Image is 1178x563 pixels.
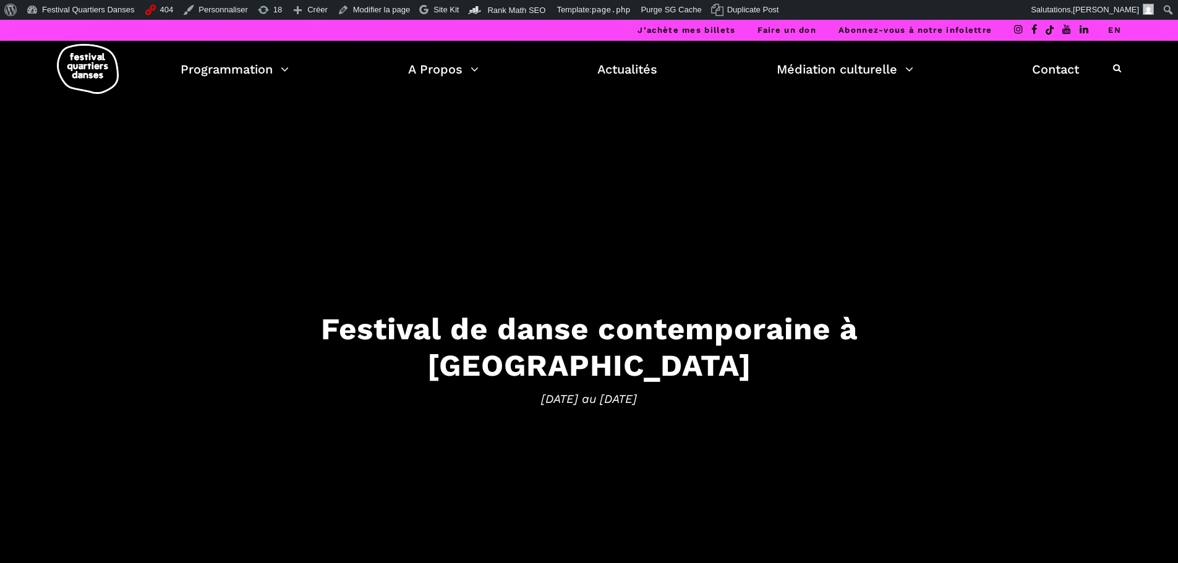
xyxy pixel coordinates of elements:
[839,25,992,35] a: Abonnez-vous à notre infolettre
[777,59,913,80] a: Médiation culturelle
[1032,59,1079,80] a: Contact
[487,6,545,15] span: Rank Math SEO
[433,5,459,14] span: Site Kit
[597,59,657,80] a: Actualités
[206,311,973,384] h3: Festival de danse contemporaine à [GEOGRAPHIC_DATA]
[57,44,119,94] img: logo-fqd-med
[592,5,631,14] span: page.php
[206,389,973,408] span: [DATE] au [DATE]
[181,59,289,80] a: Programmation
[1073,5,1139,14] span: [PERSON_NAME]
[758,25,816,35] a: Faire un don
[408,59,479,80] a: A Propos
[1108,25,1121,35] a: EN
[638,25,735,35] a: J’achète mes billets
